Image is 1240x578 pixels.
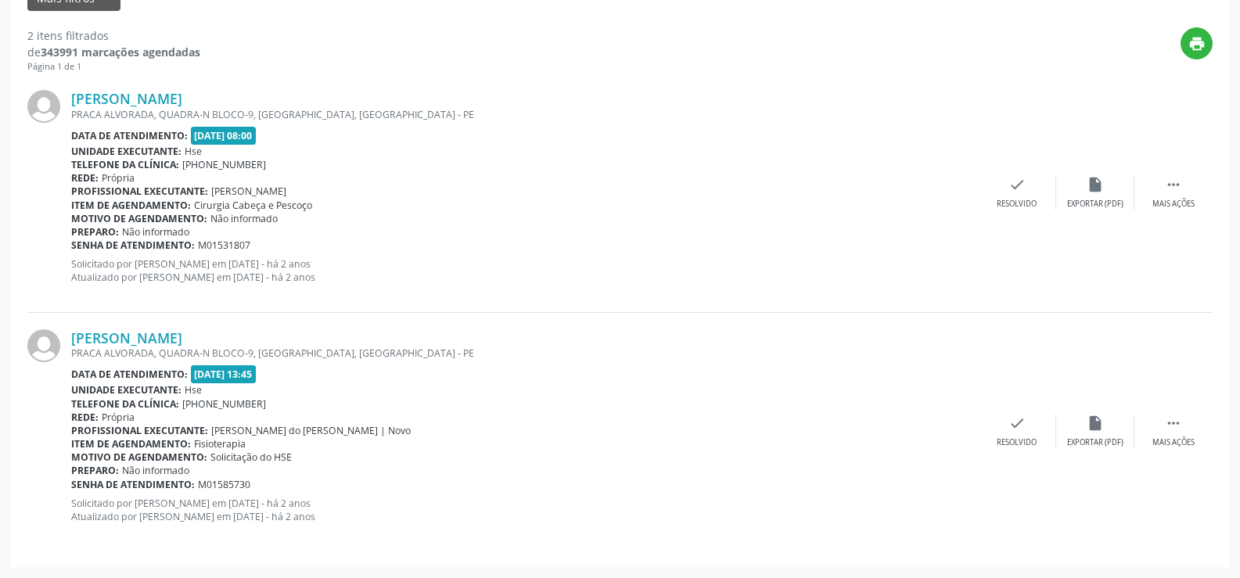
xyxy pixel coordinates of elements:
span: [PERSON_NAME] [211,185,286,198]
div: de [27,44,200,60]
b: Senha de atendimento: [71,478,195,491]
b: Rede: [71,411,99,424]
a: [PERSON_NAME] [71,329,182,346]
span: [PHONE_NUMBER] [182,397,266,411]
span: Cirurgia Cabeça e Pescoço [194,199,312,212]
b: Unidade executante: [71,145,182,158]
div: Exportar (PDF) [1067,437,1123,448]
i:  [1165,415,1182,432]
span: Hse [185,383,202,397]
b: Profissional executante: [71,185,208,198]
span: [DATE] 08:00 [191,127,257,145]
i: check [1008,176,1026,193]
span: [DATE] 13:45 [191,365,257,383]
span: M01585730 [198,478,250,491]
b: Motivo de agendamento: [71,212,207,225]
span: Não informado [122,464,189,477]
p: Solicitado por [PERSON_NAME] em [DATE] - há 2 anos Atualizado por [PERSON_NAME] em [DATE] - há 2 ... [71,257,978,284]
div: Resolvido [997,437,1037,448]
i: print [1188,35,1206,52]
b: Unidade executante: [71,383,182,397]
b: Senha de atendimento: [71,239,195,252]
span: Solicitação do HSE [210,451,292,464]
b: Profissional executante: [71,424,208,437]
div: Mais ações [1152,199,1195,210]
div: Resolvido [997,199,1037,210]
b: Item de agendamento: [71,437,191,451]
strong: 343991 marcações agendadas [41,45,200,59]
span: M01531807 [198,239,250,252]
i: check [1008,415,1026,432]
div: 2 itens filtrados [27,27,200,44]
div: PRACA ALVORADA, QUADRA-N BLOCO-9, [GEOGRAPHIC_DATA], [GEOGRAPHIC_DATA] - PE [71,346,978,360]
b: Rede: [71,171,99,185]
p: Solicitado por [PERSON_NAME] em [DATE] - há 2 anos Atualizado por [PERSON_NAME] em [DATE] - há 2 ... [71,497,978,523]
span: Não informado [122,225,189,239]
b: Preparo: [71,225,119,239]
div: Exportar (PDF) [1067,199,1123,210]
span: Hse [185,145,202,158]
b: Data de atendimento: [71,368,188,381]
span: [PERSON_NAME] do [PERSON_NAME] | Novo [211,424,411,437]
span: Fisioterapia [194,437,246,451]
button: print [1181,27,1213,59]
b: Telefone da clínica: [71,158,179,171]
b: Item de agendamento: [71,199,191,212]
i: insert_drive_file [1087,176,1104,193]
span: Própria [102,411,135,424]
i: insert_drive_file [1087,415,1104,432]
b: Motivo de agendamento: [71,451,207,464]
b: Data de atendimento: [71,129,188,142]
img: img [27,90,60,123]
a: [PERSON_NAME] [71,90,182,107]
div: Página 1 de 1 [27,60,200,74]
img: img [27,329,60,362]
i:  [1165,176,1182,193]
div: PRACA ALVORADA, QUADRA-N BLOCO-9, [GEOGRAPHIC_DATA], [GEOGRAPHIC_DATA] - PE [71,108,978,121]
span: [PHONE_NUMBER] [182,158,266,171]
div: Mais ações [1152,437,1195,448]
span: Própria [102,171,135,185]
b: Telefone da clínica: [71,397,179,411]
b: Preparo: [71,464,119,477]
span: Não informado [210,212,278,225]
